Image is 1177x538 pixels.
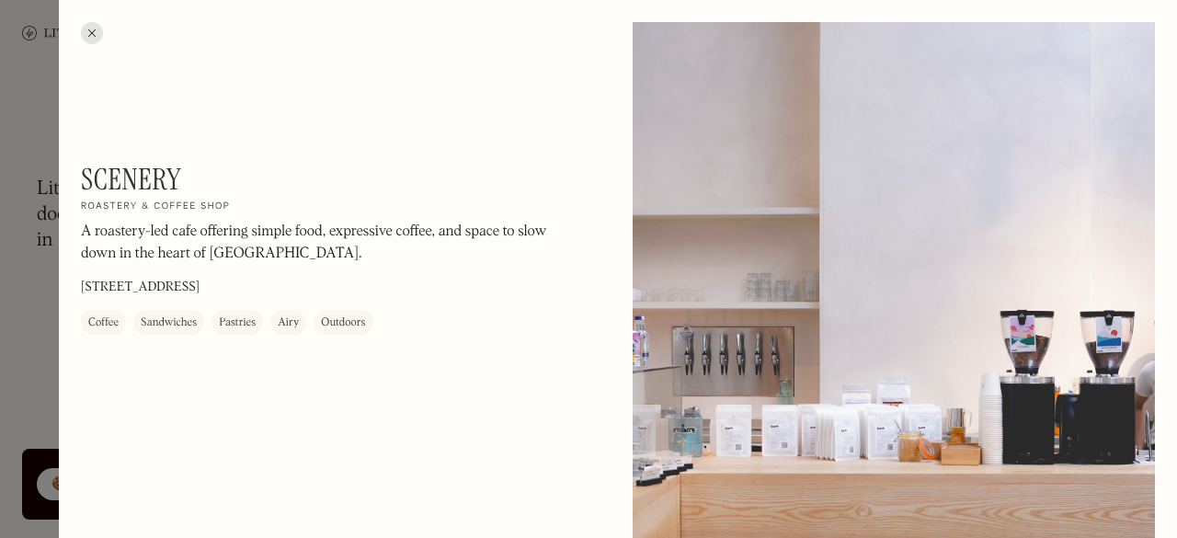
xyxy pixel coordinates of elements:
p: [STREET_ADDRESS] [81,278,200,297]
div: Pastries [219,314,256,332]
h2: Roastery & coffee shop [81,200,230,213]
div: Coffee [88,314,119,332]
div: Sandwiches [141,314,197,332]
div: Outdoors [321,314,365,332]
h1: Scenery [81,162,181,197]
p: A roastery-led cafe offering simple food, expressive coffee, and space to slow down in the heart ... [81,221,577,265]
div: Airy [278,314,299,332]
